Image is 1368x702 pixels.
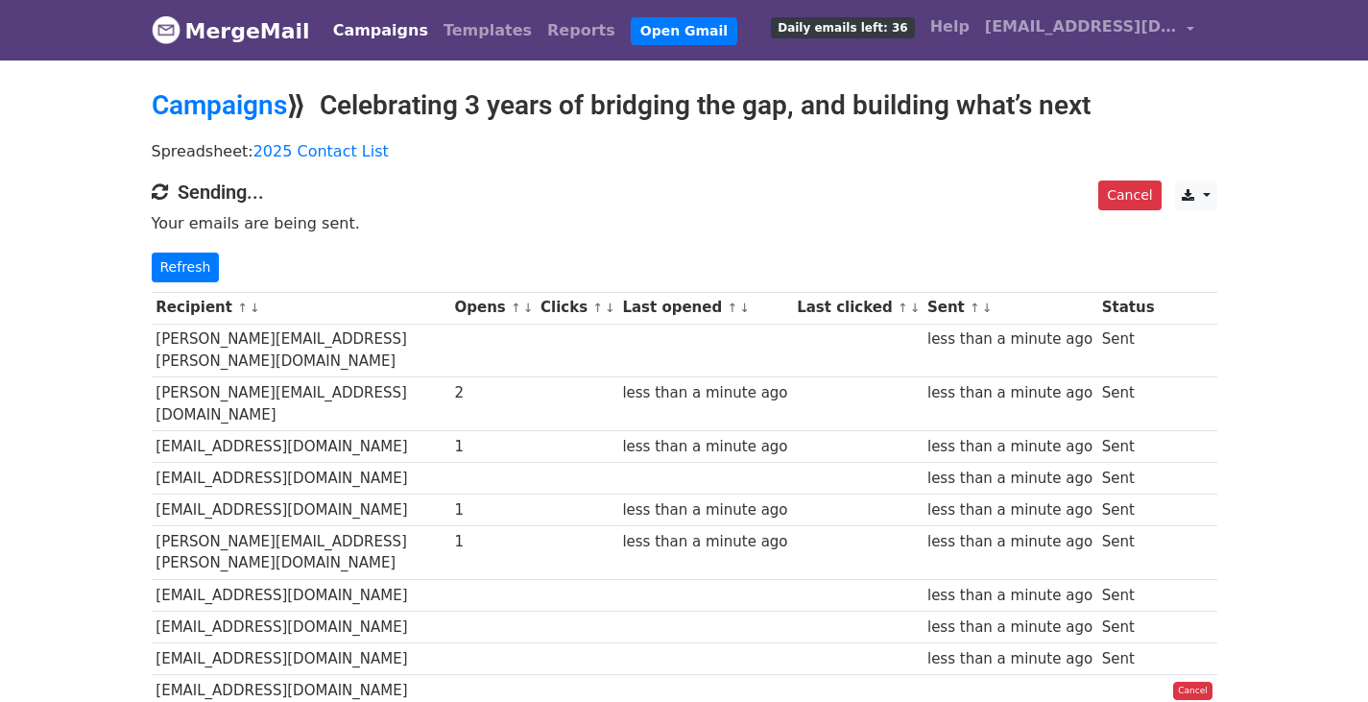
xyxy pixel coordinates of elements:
a: Cancel [1098,181,1161,210]
td: [PERSON_NAME][EMAIL_ADDRESS][PERSON_NAME][DOMAIN_NAME] [152,324,450,377]
a: ↑ [898,301,908,315]
a: ↓ [523,301,534,315]
th: Recipient [152,292,450,324]
a: Daily emails left: 36 [763,8,922,46]
a: ↓ [250,301,260,315]
a: Cancel [1173,682,1212,701]
td: Sent [1097,430,1159,462]
a: ↑ [727,301,737,315]
div: less than a minute ago [927,648,1092,670]
a: [EMAIL_ADDRESS][DOMAIN_NAME] [977,8,1202,53]
div: 1 [454,499,531,521]
td: [EMAIL_ADDRESS][DOMAIN_NAME] [152,495,450,526]
h2: ⟫ Celebrating 3 years of bridging the gap, and building what’s next [152,89,1217,122]
div: less than a minute ago [927,468,1092,490]
div: less than a minute ago [927,585,1092,607]
a: ↑ [511,301,521,315]
img: MergeMail logo [152,15,180,44]
td: [EMAIL_ADDRESS][DOMAIN_NAME] [152,642,450,674]
span: Daily emails left: 36 [771,17,914,38]
td: Sent [1097,579,1159,611]
div: 1 [454,531,531,553]
a: Help [923,8,977,46]
a: Campaigns [152,89,287,121]
div: less than a minute ago [622,531,787,553]
th: Opens [450,292,537,324]
div: 1 [454,436,531,458]
td: [PERSON_NAME][EMAIL_ADDRESS][PERSON_NAME][DOMAIN_NAME] [152,526,450,580]
th: Last clicked [792,292,923,324]
th: Sent [923,292,1097,324]
td: Sent [1097,324,1159,377]
td: Sent [1097,495,1159,526]
div: less than a minute ago [927,531,1092,553]
a: Campaigns [325,12,436,50]
td: Sent [1097,377,1159,431]
div: less than a minute ago [927,499,1092,521]
a: ↑ [592,301,603,315]
a: ↑ [237,301,248,315]
div: less than a minute ago [927,436,1092,458]
td: Sent [1097,462,1159,494]
td: [EMAIL_ADDRESS][DOMAIN_NAME] [152,430,450,462]
p: Spreadsheet: [152,141,1217,161]
a: ↑ [970,301,980,315]
p: Your emails are being sent. [152,213,1217,233]
td: Sent [1097,526,1159,580]
div: less than a minute ago [622,382,787,404]
td: Sent [1097,611,1159,642]
a: Open Gmail [631,17,737,45]
div: less than a minute ago [622,499,787,521]
a: Refresh [152,253,220,282]
h4: Sending... [152,181,1217,204]
a: MergeMail [152,11,310,51]
th: Clicks [536,292,617,324]
span: [EMAIL_ADDRESS][DOMAIN_NAME] [985,15,1177,38]
a: Templates [436,12,540,50]
a: Reports [540,12,623,50]
div: 2 [454,382,531,404]
div: less than a minute ago [622,436,787,458]
div: less than a minute ago [927,328,1092,351]
div: less than a minute ago [927,382,1092,404]
td: [EMAIL_ADDRESS][DOMAIN_NAME] [152,611,450,642]
td: [PERSON_NAME][EMAIL_ADDRESS][DOMAIN_NAME] [152,377,450,431]
td: Sent [1097,642,1159,674]
a: ↓ [910,301,921,315]
div: less than a minute ago [927,617,1092,639]
a: ↓ [605,301,615,315]
td: [EMAIL_ADDRESS][DOMAIN_NAME] [152,579,450,611]
a: ↓ [739,301,750,315]
th: Last opened [618,292,793,324]
td: [EMAIL_ADDRESS][DOMAIN_NAME] [152,462,450,494]
a: 2025 Contact List [253,142,389,160]
th: Status [1097,292,1159,324]
a: ↓ [982,301,993,315]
